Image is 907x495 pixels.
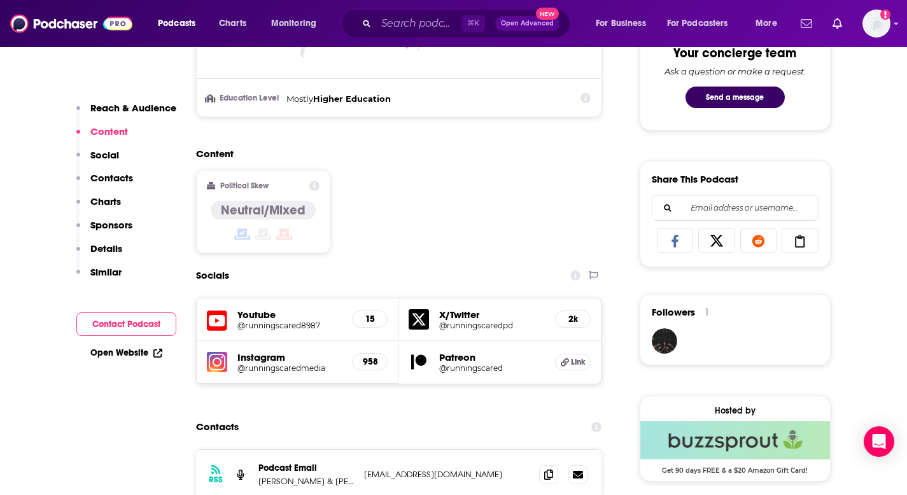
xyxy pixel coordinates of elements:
div: Search podcasts, credits, & more... [353,9,582,38]
div: Open Intercom Messenger [864,426,894,457]
h3: Share This Podcast [652,173,738,185]
span: ⌘ K [461,15,485,32]
div: Ask a question or make a request. [664,66,806,76]
span: New [536,8,559,20]
a: Show notifications dropdown [796,13,817,34]
a: Buzzsprout Deal: Get 90 days FREE & a $20 Amazon Gift Card! [640,421,830,473]
div: Your concierge team [673,45,796,61]
button: Charts [76,195,121,219]
button: Social [76,149,119,172]
button: Show profile menu [862,10,890,38]
span: More [756,15,777,32]
h3: Education Level [207,94,281,102]
span: Podcasts [158,15,195,32]
button: open menu [149,13,212,34]
button: Open AdvancedNew [495,16,559,31]
a: Open Website [90,347,162,358]
h4: Neutral/Mixed [221,202,306,218]
a: Share on X/Twitter [698,228,735,253]
p: Reach & Audience [90,102,176,114]
img: audsley1610 [652,328,677,354]
a: @runningscared8987 [237,321,342,330]
h5: 958 [363,356,377,367]
button: Content [76,125,128,149]
p: Content [90,125,128,137]
a: Share on Reddit [740,228,777,253]
p: Charts [90,195,121,207]
img: iconImage [207,352,227,372]
span: Mostly [286,94,313,104]
h2: Contacts [196,415,239,439]
p: Contacts [90,172,133,184]
input: Search podcasts, credits, & more... [376,13,461,34]
span: Open Advanced [501,20,554,27]
a: Share on Facebook [657,228,694,253]
button: open menu [747,13,793,34]
p: Similar [90,266,122,278]
button: Similar [76,266,122,289]
span: For Podcasters [667,15,728,32]
h3: RSS [209,475,223,485]
a: @runningscaredmedia [237,363,342,373]
h5: Patreon [439,351,545,363]
span: Get 90 days FREE & a $20 Amazon Gift Card! [640,459,830,475]
h2: Content [196,148,592,160]
button: Sponsors [76,219,132,242]
button: Reach & Audience [76,102,176,125]
button: Details [76,242,122,266]
button: Send a message [686,87,785,108]
p: Details [90,242,122,254]
a: Charts [211,13,254,34]
div: Hosted by [640,405,830,416]
input: Email address or username... [663,196,808,220]
button: open menu [262,13,333,34]
button: open menu [659,13,747,34]
img: User Profile [862,10,890,38]
button: Contacts [76,172,133,195]
h5: Youtube [237,309,342,321]
h5: X/Twitter [439,309,545,321]
p: Podcast Email [258,463,354,473]
p: Social [90,149,119,161]
div: 1 [705,307,708,318]
p: [PERSON_NAME] & [PERSON_NAME] [258,476,354,487]
svg: Add a profile image [880,10,890,20]
div: Search followers [652,195,819,221]
h2: Political Skew [220,181,269,190]
p: Sponsors [90,219,132,231]
span: Charts [219,15,246,32]
span: For Business [596,15,646,32]
h5: Instagram [237,351,342,363]
span: Monitoring [271,15,316,32]
span: Higher Education [313,94,391,104]
span: Followers [652,306,695,318]
a: Show notifications dropdown [827,13,847,34]
img: Podchaser - Follow, Share and Rate Podcasts [10,11,132,36]
button: open menu [587,13,662,34]
span: Logged in as amaclellan [862,10,890,38]
h5: 15 [363,314,377,324]
button: Contact Podcast [76,312,176,336]
a: Copy Link [782,228,819,253]
h5: 2k [566,314,580,324]
h2: Socials [196,263,229,288]
a: @runningscaredpd [439,321,545,330]
p: [EMAIL_ADDRESS][DOMAIN_NAME] [364,469,530,480]
img: Buzzsprout Deal: Get 90 days FREE & a $20 Amazon Gift Card! [640,421,830,459]
a: @runningscared [439,363,545,373]
span: Link [571,357,586,367]
a: Link [555,354,591,370]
